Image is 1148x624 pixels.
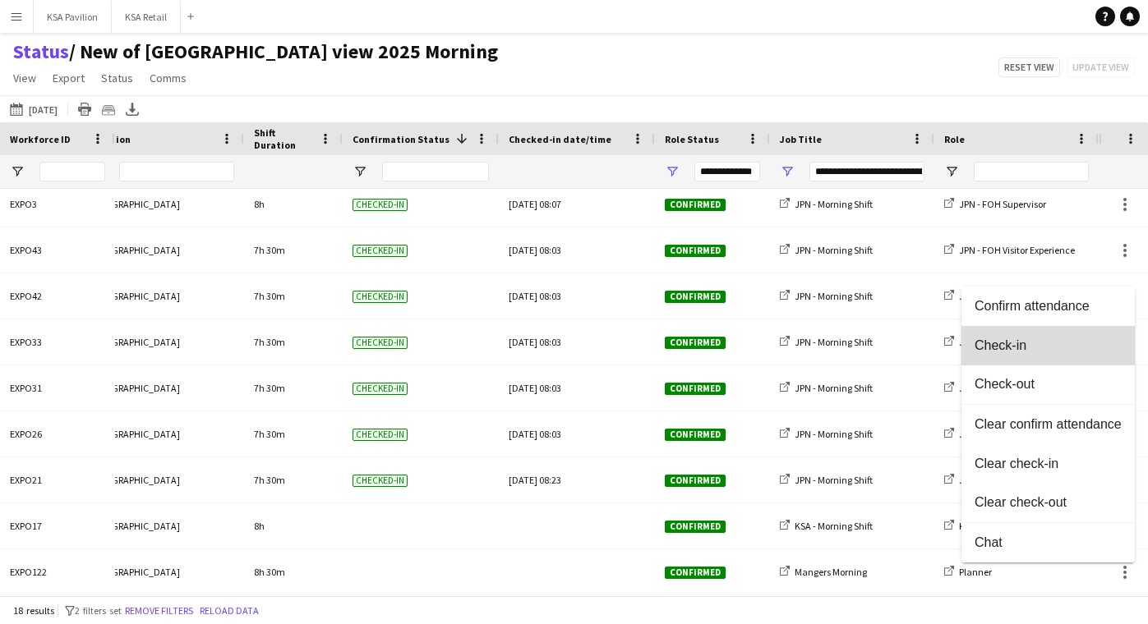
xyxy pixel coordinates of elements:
[961,287,1135,326] button: Confirm attendance
[975,495,1122,510] span: Clear check-out
[975,377,1122,392] span: Check-out
[961,405,1135,444] button: Clear confirm attendance
[975,337,1122,352] span: Check-in
[975,456,1122,470] span: Clear check-in
[975,416,1122,431] span: Clear confirm attendance
[961,365,1135,405] button: Check-out
[961,444,1135,484] button: Clear check-in
[961,484,1135,523] button: Clear check-out
[975,535,1122,549] span: Chat
[975,298,1122,313] span: Confirm attendance
[961,326,1135,365] button: Check-in
[961,523,1135,562] button: Chat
